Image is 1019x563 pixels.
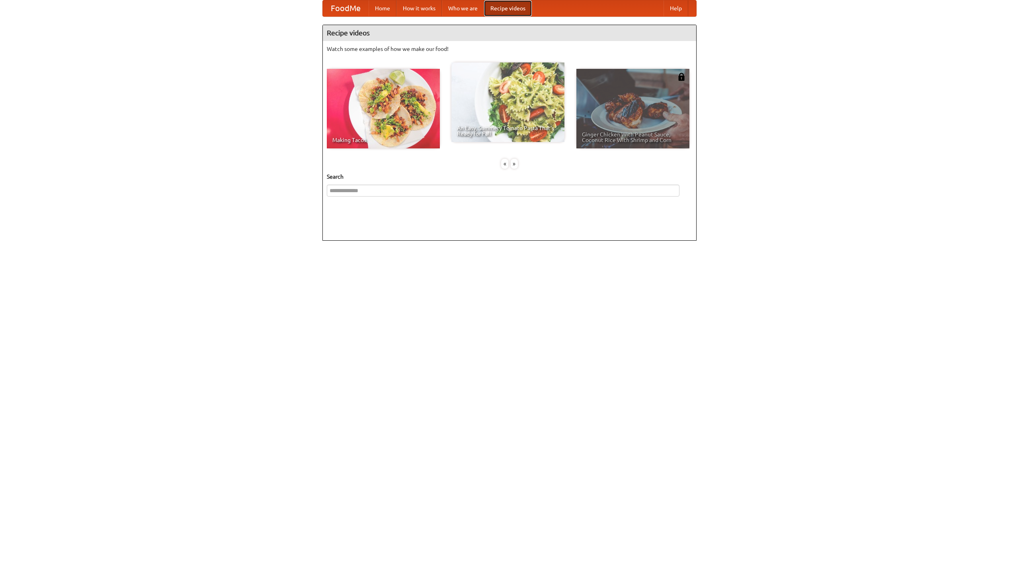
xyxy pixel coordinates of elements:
a: An Easy, Summery Tomato Pasta That's Ready for Fall [451,62,564,142]
a: How it works [396,0,442,16]
a: Home [369,0,396,16]
p: Watch some examples of how we make our food! [327,45,692,53]
a: FoodMe [323,0,369,16]
h5: Search [327,173,692,181]
span: An Easy, Summery Tomato Pasta That's Ready for Fall [457,125,559,136]
div: « [501,159,508,169]
a: Making Tacos [327,69,440,148]
div: » [511,159,518,169]
a: Help [664,0,688,16]
img: 483408.png [677,73,685,81]
a: Recipe videos [484,0,532,16]
span: Making Tacos [332,137,434,143]
h4: Recipe videos [323,25,696,41]
a: Who we are [442,0,484,16]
